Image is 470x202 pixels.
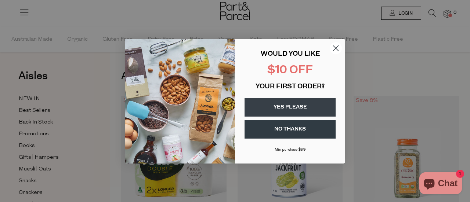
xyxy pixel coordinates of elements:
button: Close dialog [329,42,342,55]
span: Min purchase $99 [275,148,306,152]
span: YOUR FIRST ORDER? [256,84,325,90]
button: NO THANKS [245,120,336,139]
span: $10 OFF [267,65,313,76]
span: WOULD YOU LIKE [261,51,320,58]
inbox-online-store-chat: Shopify online store chat [417,172,464,196]
button: YES PLEASE [245,98,336,117]
img: 43fba0fb-7538-40bc-babb-ffb1a4d097bc.jpeg [125,39,235,164]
